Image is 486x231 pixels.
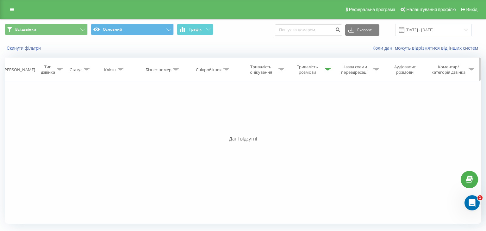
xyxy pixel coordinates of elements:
input: Пошук за номером [275,24,342,36]
div: Статус [70,67,82,72]
div: Назва схеми переадресації [338,64,372,75]
div: Клієнт [104,67,116,72]
iframe: Intercom live chat [464,195,480,210]
button: Експорт [345,24,379,36]
span: Реферальна програма [349,7,396,12]
span: Налаштування профілю [406,7,456,12]
div: Бізнес номер [146,67,171,72]
div: [PERSON_NAME] [3,67,35,72]
div: Дані відсутні [5,136,481,142]
a: Коли дані можуть відрізнятися вiд інших систем [372,45,481,51]
div: Тип дзвінка [40,64,55,75]
button: Всі дзвінки [5,24,88,35]
div: Тривалість розмови [291,64,323,75]
span: 1 [477,195,483,200]
button: Основний [91,24,174,35]
div: Тривалість очікування [245,64,277,75]
span: Вихід [466,7,477,12]
div: Аудіозапис розмови [386,64,424,75]
button: Скинути фільтри [5,45,44,51]
div: Коментар/категорія дзвінка [430,64,467,75]
button: Графік [177,24,213,35]
span: Всі дзвінки [15,27,36,32]
span: Графік [189,27,202,32]
div: Співробітник [196,67,222,72]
